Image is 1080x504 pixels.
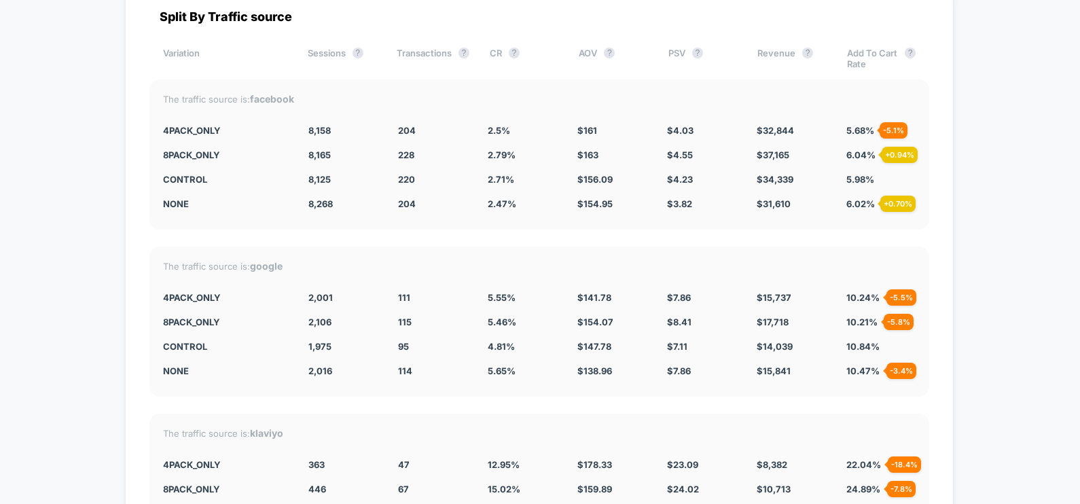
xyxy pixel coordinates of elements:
div: 4Pack_Only [163,459,288,470]
span: 15.02 % [488,484,520,494]
span: 47 [398,459,410,470]
span: $ 24.02 [667,484,699,494]
span: $ 8,382 [757,459,787,470]
div: Transactions [397,48,469,69]
span: 363 [308,459,325,470]
span: 24.89 % [846,484,880,494]
span: 446 [308,484,326,494]
span: 2.71 % [488,174,514,185]
span: 2.5 % [488,125,510,136]
div: CR [490,48,558,69]
div: Split By Traffic source [149,10,929,24]
span: 10.24 % [846,292,880,303]
button: ? [509,48,520,58]
span: $ 138.96 [577,365,612,376]
button: ? [604,48,615,58]
div: Sessions [308,48,376,69]
span: 220 [398,174,415,185]
span: $ 32,844 [757,125,794,136]
strong: klaviyo [250,427,283,439]
span: $ 4.55 [667,149,693,160]
span: $ 163 [577,149,598,160]
div: 8Pack_Only [163,149,288,160]
span: $ 4.03 [667,125,694,136]
div: AOV [579,48,647,69]
div: CONTROL [163,341,288,352]
span: 8,165 [308,149,331,160]
span: $ 17,718 [757,317,789,327]
span: 114 [398,365,412,376]
span: $ 10,713 [757,484,791,494]
div: Variation [163,48,287,69]
span: 5.65 % [488,365,516,376]
span: $ 7.86 [667,292,691,303]
span: 8,125 [308,174,331,185]
span: 12.95 % [488,459,520,470]
span: $ 154.07 [577,317,613,327]
span: 22.04 % [846,459,881,470]
span: $ 31,610 [757,198,791,209]
button: ? [802,48,813,58]
div: 4Pack_Only [163,125,288,136]
span: 2,016 [308,365,332,376]
span: 5.68 % [846,125,874,136]
span: $ 14,039 [757,341,793,352]
span: 2.47 % [488,198,516,209]
button: ? [905,48,916,58]
div: None [163,365,288,376]
div: - 3.4 % [886,363,916,379]
span: 5.46 % [488,317,516,327]
span: 6.02 % [846,198,875,209]
span: $ 4.23 [667,174,693,185]
span: 10.84 % [846,341,880,352]
span: $ 178.33 [577,459,612,470]
span: $ 154.95 [577,198,613,209]
div: 8Pack_Only [163,317,288,327]
span: $ 7.11 [667,341,687,352]
div: The traffic source is: [163,427,916,439]
span: 8,268 [308,198,333,209]
span: 67 [398,484,409,494]
div: - 7.8 % [887,481,916,497]
div: + 0.94 % [882,147,918,163]
span: 204 [398,125,416,136]
div: - 5.5 % [886,289,916,306]
span: $ 3.82 [667,198,692,209]
span: 95 [398,341,409,352]
span: $ 23.09 [667,459,698,470]
span: 1,975 [308,341,331,352]
span: 2,106 [308,317,331,327]
span: 228 [398,149,414,160]
span: 204 [398,198,416,209]
span: $ 7.86 [667,365,691,376]
span: 10.47 % [846,365,880,376]
span: 111 [398,292,410,303]
span: 8,158 [308,125,331,136]
div: CONTROL [163,174,288,185]
span: 4.81 % [488,341,515,352]
span: 2.79 % [488,149,516,160]
span: $ 37,165 [757,149,789,160]
span: 10.21 % [846,317,878,327]
span: 2,001 [308,292,333,303]
span: $ 156.09 [577,174,613,185]
div: PSV [668,48,737,69]
div: None [163,198,288,209]
span: $ 15,737 [757,292,791,303]
div: - 5.1 % [880,122,907,139]
span: 115 [398,317,412,327]
div: - 5.8 % [884,314,914,330]
div: 4Pack_Only [163,292,288,303]
span: $ 8.41 [667,317,691,327]
strong: facebook [250,93,294,105]
button: ? [458,48,469,58]
div: Revenue [757,48,826,69]
button: ? [692,48,703,58]
span: 5.98 % [846,174,874,185]
span: 6.04 % [846,149,876,160]
span: $ 15,841 [757,365,791,376]
div: Add To Cart Rate [847,48,916,69]
strong: google [250,260,283,272]
span: 5.55 % [488,292,516,303]
div: - 18.4 % [888,456,921,473]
